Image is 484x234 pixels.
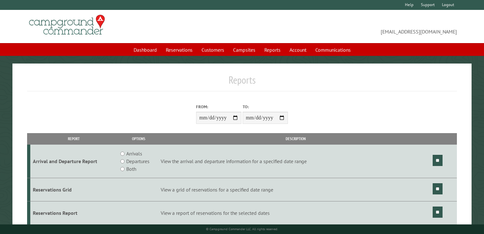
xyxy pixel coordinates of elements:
a: Communications [312,44,355,56]
th: Report [30,133,118,144]
a: Reservations [162,44,196,56]
td: View a grid of reservations for a specified date range [160,178,431,201]
span: [EMAIL_ADDRESS][DOMAIN_NAME] [242,18,457,35]
th: Options [117,133,160,144]
label: Departures [126,157,150,165]
h1: Reports [27,74,457,91]
a: Account [286,44,310,56]
label: Arrivals [126,150,142,157]
img: Campground Commander [27,12,107,37]
a: Dashboard [130,44,161,56]
small: © Campground Commander LLC. All rights reserved. [206,227,278,231]
td: Reservations Report [30,201,118,224]
label: To: [243,104,288,110]
label: From: [196,104,241,110]
td: View a report of reservations for the selected dates [160,201,431,224]
a: Customers [198,44,228,56]
td: Reservations Grid [30,178,118,201]
td: View the arrival and departure information for a specified date range [160,145,431,178]
th: Description [160,133,431,144]
a: Reports [260,44,284,56]
a: Campsites [229,44,259,56]
td: Arrival and Departure Report [30,145,118,178]
label: Both [126,165,136,173]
